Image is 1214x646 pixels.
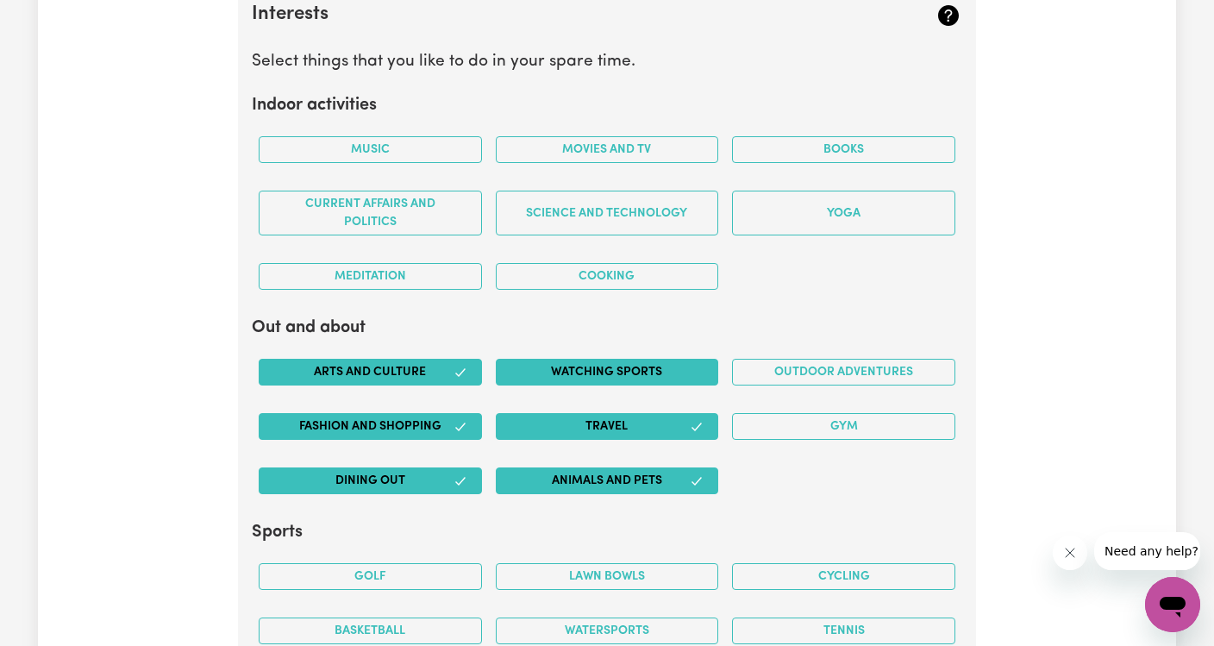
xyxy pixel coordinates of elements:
[259,263,482,290] button: Meditation
[732,413,955,440] button: Gym
[732,191,955,235] button: Yoga
[496,563,719,590] button: Lawn bowls
[496,191,719,235] button: Science and Technology
[259,136,482,163] button: Music
[259,191,482,235] button: Current Affairs and Politics
[252,50,962,75] p: Select things that you like to do in your spare time.
[259,413,482,440] button: Fashion and shopping
[252,522,962,543] h2: Sports
[496,413,719,440] button: Travel
[732,359,955,386] button: Outdoor adventures
[732,136,955,163] button: Books
[252,317,962,338] h2: Out and about
[259,359,482,386] button: Arts and Culture
[1145,577,1200,632] iframe: Button to launch messaging window
[496,618,719,644] button: Watersports
[496,136,719,163] button: Movies and TV
[496,359,719,386] button: Watching sports
[259,467,482,494] button: Dining out
[732,618,955,644] button: Tennis
[732,563,955,590] button: Cycling
[1053,536,1087,570] iframe: Close message
[496,467,719,494] button: Animals and pets
[259,563,482,590] button: Golf
[252,3,844,27] h2: Interests
[1094,532,1200,570] iframe: Message from company
[252,95,962,116] h2: Indoor activities
[259,618,482,644] button: Basketball
[496,263,719,290] button: Cooking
